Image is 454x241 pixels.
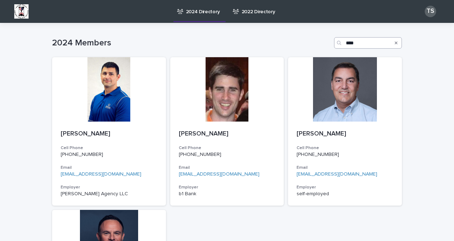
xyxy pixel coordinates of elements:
h3: Email [61,165,157,171]
a: [PERSON_NAME]Cell Phone[PHONE_NUMBER]Email[EMAIL_ADDRESS][DOMAIN_NAME]Employer[PERSON_NAME] Agenc... [52,57,166,206]
a: [EMAIL_ADDRESS][DOMAIN_NAME] [179,172,259,177]
a: [PHONE_NUMBER] [297,152,339,157]
p: b1 Bank [179,191,276,197]
p: self-employed [297,191,393,197]
p: [PERSON_NAME] [297,130,393,138]
h3: Cell Phone [179,145,276,151]
h3: Cell Phone [297,145,393,151]
input: Search [334,37,402,49]
div: TS [425,6,436,17]
p: [PERSON_NAME] [61,130,157,138]
h1: 2024 Members [52,38,331,48]
h3: Employer [297,185,393,190]
h3: Employer [179,185,276,190]
h3: Employer [61,185,157,190]
a: [PERSON_NAME]Cell Phone[PHONE_NUMBER]Email[EMAIL_ADDRESS][DOMAIN_NAME]Employerb1 Bank [170,57,284,206]
a: [EMAIL_ADDRESS][DOMAIN_NAME] [297,172,377,177]
p: [PERSON_NAME] [179,130,276,138]
a: [PERSON_NAME]Cell Phone[PHONE_NUMBER]Email[EMAIL_ADDRESS][DOMAIN_NAME]Employerself-employed [288,57,402,206]
h3: Cell Phone [61,145,157,151]
h3: Email [297,165,393,171]
a: [EMAIL_ADDRESS][DOMAIN_NAME] [61,172,141,177]
a: [PHONE_NUMBER] [179,152,221,157]
a: [PHONE_NUMBER] [61,152,103,157]
p: [PERSON_NAME] Agency LLC [61,191,157,197]
h3: Email [179,165,276,171]
img: BsxibNoaTPe9uU9VL587 [14,4,29,19]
